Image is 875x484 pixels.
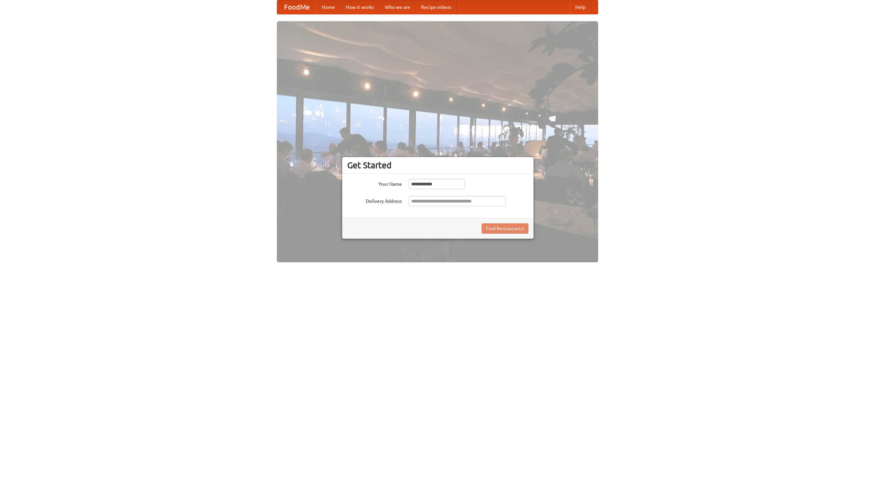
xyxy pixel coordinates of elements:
a: Recipe videos [416,0,457,14]
a: Who we are [379,0,416,14]
button: Find Restaurants! [482,223,528,234]
a: Home [317,0,340,14]
a: How it works [340,0,379,14]
label: Your Name [347,179,402,187]
h3: Get Started [347,160,528,170]
a: Help [570,0,591,14]
a: FoodMe [277,0,317,14]
label: Delivery Address [347,196,402,205]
